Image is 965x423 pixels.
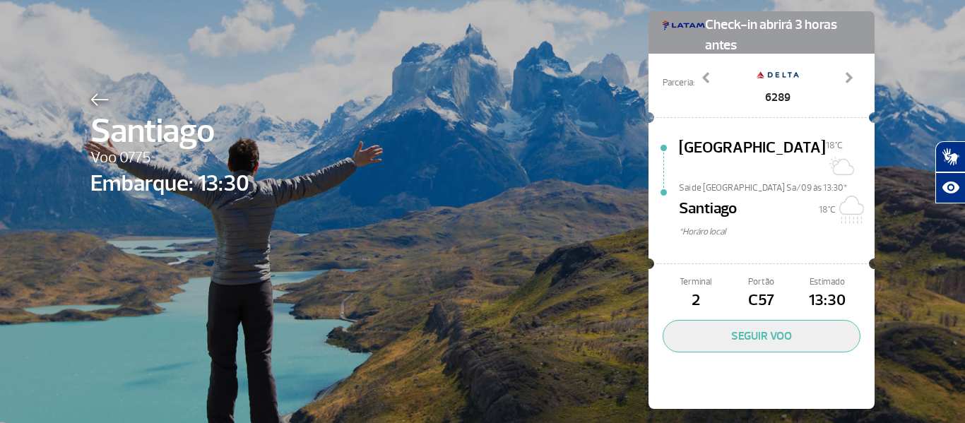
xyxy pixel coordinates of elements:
[679,225,875,239] span: *Horáro local
[728,289,794,313] span: C57
[728,275,794,289] span: Portão
[663,275,728,289] span: Terminal
[819,204,836,215] span: 18°C
[826,152,854,180] img: Sol com algumas nuvens
[836,196,864,224] img: Nublado
[90,146,249,170] span: Voo 0775
[935,141,965,172] button: Abrir tradutor de língua de sinais.
[705,11,860,56] span: Check-in abrirá 3 horas antes
[90,167,249,201] span: Embarque: 13:30
[663,289,728,313] span: 2
[935,141,965,203] div: Plugin de acessibilidade da Hand Talk.
[935,172,965,203] button: Abrir recursos assistivos.
[826,140,843,151] span: 18°C
[679,136,826,181] span: [GEOGRAPHIC_DATA]
[663,320,860,352] button: SEGUIR VOO
[90,106,249,157] span: Santiago
[757,89,799,106] span: 6289
[679,197,737,225] span: Santiago
[795,275,860,289] span: Estimado
[679,181,875,191] span: Sai de [GEOGRAPHIC_DATA] Sa/09 às 13:30*
[663,76,694,90] span: Parceria:
[795,289,860,313] span: 13:30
